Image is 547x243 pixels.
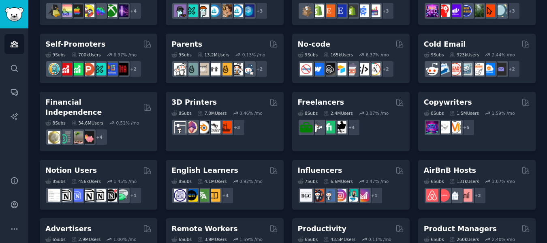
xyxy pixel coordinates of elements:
div: 1.59 % /mo [239,237,263,242]
img: 3Dprinting [174,121,186,133]
img: ender3 [208,121,220,133]
img: gamers [93,4,106,17]
img: EmailOutreach [494,63,506,75]
img: EtsySellers [334,4,346,17]
img: daddit [174,63,186,75]
img: b2b_sales [471,63,484,75]
img: NotionPromote [116,189,128,202]
h2: Copywriters [424,97,472,108]
img: influencermarketing [345,189,358,202]
img: airbnb_hosts [426,189,438,202]
img: Emailmarketing [437,63,450,75]
img: BestNotionTemplates [105,189,117,202]
div: 2.4M Users [323,110,353,116]
div: 9 Sub s [171,52,192,58]
h2: Parents [171,39,202,49]
img: webflow [311,63,324,75]
img: SEO_Digital_Marketing [426,4,438,17]
img: Fire [71,131,83,144]
img: fatFIRE [82,131,94,144]
img: ecommerce_growth [368,4,380,17]
img: alphaandbetausers [93,63,106,75]
img: Notiontemplates [48,189,60,202]
img: Fiverr [323,121,335,133]
img: freelance_forhire [311,121,324,133]
img: NFTMarketplace [185,4,198,17]
img: InstagramGrowthTips [357,189,369,202]
img: languagelearning [174,189,186,202]
img: NoCodeMovement [357,63,369,75]
div: 1.45 % /mo [113,178,137,184]
img: SEO_cases [460,4,472,17]
img: TechSEO [437,4,450,17]
img: TestMyApp [116,63,128,75]
img: language_exchange [197,189,209,202]
div: 260k Users [449,237,479,242]
img: nocodelowcode [345,63,358,75]
img: reviewmyshopify [345,4,358,17]
div: 6 Sub s [45,237,66,242]
div: + 4 [343,119,360,136]
div: 3.07 % /mo [365,110,389,116]
div: + 3 [377,2,394,19]
div: 4.1M Users [197,178,227,184]
img: BeautyGuruChatter [300,189,312,202]
img: TwitchStreaming [116,4,128,17]
div: + 4 [217,187,234,204]
div: 923k Users [449,52,479,58]
div: + 4 [125,2,142,19]
img: forhire [300,121,312,133]
div: 0.13 % /mo [242,52,265,58]
div: 8 Sub s [424,110,444,116]
div: 1.59 % /mo [492,110,515,116]
img: Parents [242,63,254,75]
img: beyondthebump [197,63,209,75]
h2: Advertisers [45,224,92,234]
img: Etsy [323,4,335,17]
div: + 2 [251,60,268,77]
img: AirBnBHosts [437,189,450,202]
img: Local_SEO [471,4,484,17]
div: 6.97 % /mo [113,52,137,58]
h2: 3D Printers [171,97,217,108]
div: 0.46 % /mo [239,110,263,116]
img: GamerPals [82,4,94,17]
img: macgaming [71,4,83,17]
img: Instagram [323,189,335,202]
img: Adalo [368,63,380,75]
div: 0.92 % /mo [239,178,263,184]
img: FixMyPrint [219,121,232,133]
img: NFTExchange [174,4,186,17]
h2: Financial Independence [45,97,140,117]
img: CozyGamers [59,4,72,17]
img: SEO [426,121,438,133]
div: + 5 [458,119,475,136]
div: 8 Sub s [298,110,318,116]
img: FinancialPlanning [59,131,72,144]
div: 3.07 % /mo [492,178,515,184]
img: Freelancers [334,121,346,133]
div: 0.51 % /mo [116,120,139,126]
div: 9 Sub s [424,52,444,58]
div: 8 Sub s [171,110,192,116]
div: 1.00 % /mo [113,237,137,242]
img: The_SEO [494,4,506,17]
h2: Product Managers [424,224,497,234]
img: SingleParents [185,63,198,75]
div: + 1 [125,187,142,204]
div: 9 Sub s [45,52,66,58]
img: Airtable [334,63,346,75]
h2: Cold Email [424,39,466,49]
h2: Remote Workers [171,224,237,234]
img: LearnEnglishOnReddit [208,189,220,202]
div: 700k Users [71,52,101,58]
div: 7 Sub s [298,178,318,184]
img: linux_gaming [48,4,60,17]
img: DigitalItems [242,4,254,17]
h2: Notion Users [45,166,97,176]
div: + 3 [251,2,268,19]
div: 13.2M Users [197,52,229,58]
img: UKPersonalFinance [48,131,60,144]
div: 456k Users [71,178,101,184]
img: toddlers [208,63,220,75]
